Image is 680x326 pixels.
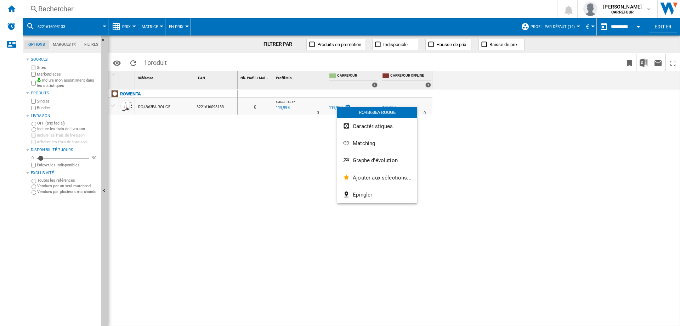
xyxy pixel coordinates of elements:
[337,152,417,169] button: Graphe d'évolution
[337,135,417,152] button: Matching
[337,107,417,118] div: RO4B63EA ROUGE
[337,186,417,203] button: Epingler...
[353,157,398,164] span: Graphe d'évolution
[353,192,372,198] span: Epingler
[337,118,417,135] button: Caractéristiques
[353,123,393,129] span: Caractéristiques
[353,140,375,147] span: Matching
[337,169,417,186] button: Ajouter aux sélections...
[353,175,412,181] span: Ajouter aux sélections...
